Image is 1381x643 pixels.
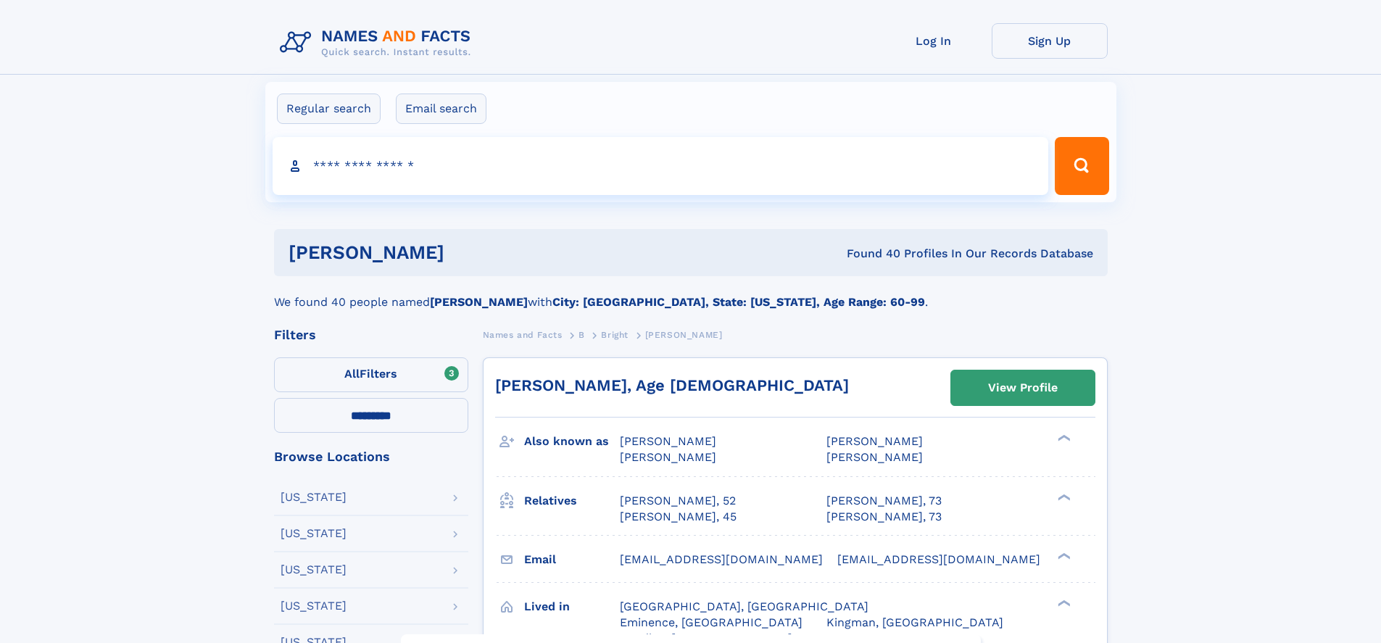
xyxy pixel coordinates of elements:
[273,137,1049,195] input: search input
[620,450,716,464] span: [PERSON_NAME]
[601,330,629,340] span: Bright
[620,600,868,613] span: [GEOGRAPHIC_DATA], [GEOGRAPHIC_DATA]
[524,547,620,572] h3: Email
[281,491,347,503] div: [US_STATE]
[601,325,629,344] a: Bright
[552,295,925,309] b: City: [GEOGRAPHIC_DATA], State: [US_STATE], Age Range: 60-99
[837,552,1040,566] span: [EMAIL_ADDRESS][DOMAIN_NAME]
[524,594,620,619] h3: Lived in
[645,330,723,340] span: [PERSON_NAME]
[281,528,347,539] div: [US_STATE]
[430,295,528,309] b: [PERSON_NAME]
[826,434,923,448] span: [PERSON_NAME]
[289,244,646,262] h1: [PERSON_NAME]
[578,330,585,340] span: B
[274,357,468,392] label: Filters
[281,564,347,576] div: [US_STATE]
[876,23,992,59] a: Log In
[620,509,737,525] a: [PERSON_NAME], 45
[951,370,1095,405] a: View Profile
[645,246,1093,262] div: Found 40 Profiles In Our Records Database
[281,600,347,612] div: [US_STATE]
[524,429,620,454] h3: Also known as
[1054,551,1071,560] div: ❯
[620,434,716,448] span: [PERSON_NAME]
[1055,137,1108,195] button: Search Button
[1054,598,1071,607] div: ❯
[988,371,1058,405] div: View Profile
[826,509,942,525] a: [PERSON_NAME], 73
[620,552,823,566] span: [EMAIL_ADDRESS][DOMAIN_NAME]
[620,615,803,629] span: Eminence, [GEOGRAPHIC_DATA]
[396,94,486,124] label: Email search
[277,94,381,124] label: Regular search
[620,493,736,509] a: [PERSON_NAME], 52
[274,328,468,341] div: Filters
[495,376,849,394] a: [PERSON_NAME], Age [DEMOGRAPHIC_DATA]
[826,493,942,509] a: [PERSON_NAME], 73
[274,450,468,463] div: Browse Locations
[578,325,585,344] a: B
[992,23,1108,59] a: Sign Up
[1054,492,1071,502] div: ❯
[1054,433,1071,443] div: ❯
[274,23,483,62] img: Logo Names and Facts
[344,367,360,381] span: All
[826,615,1003,629] span: Kingman, [GEOGRAPHIC_DATA]
[483,325,563,344] a: Names and Facts
[524,489,620,513] h3: Relatives
[826,450,923,464] span: [PERSON_NAME]
[274,276,1108,311] div: We found 40 people named with .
